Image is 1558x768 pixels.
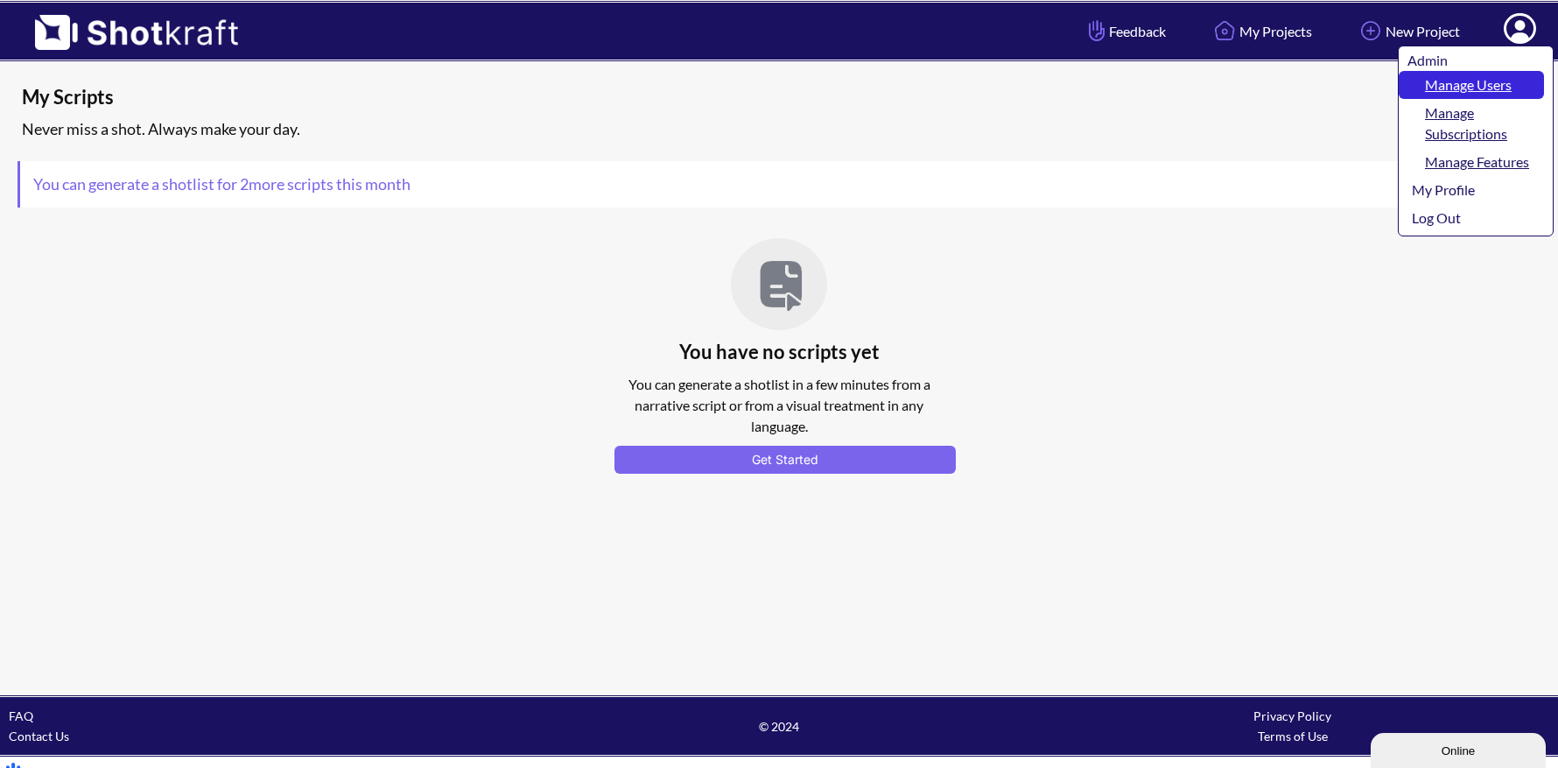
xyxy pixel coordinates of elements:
div: Privacy Policy [1035,706,1549,726]
img: Add Icon [1356,16,1386,46]
span: Feedback [1084,21,1166,41]
div: You have no scripts yet [604,225,954,370]
div: Terms of Use [1035,726,1549,746]
span: © 2024 [523,716,1036,736]
a: Manage Users [1399,71,1544,99]
span: My Scripts [22,84,1164,110]
button: Get Started [614,446,956,474]
img: Home Icon [1210,16,1239,46]
img: FilePointer Icon [731,238,827,330]
div: Never miss a shot. Always make your day. [18,115,1549,144]
a: Manage Features [1399,148,1544,176]
span: 2 more scripts this month [237,174,411,194]
a: Log Out [1399,204,1544,232]
a: Manage Subscriptions [1399,99,1544,148]
img: Hand Icon [1084,16,1109,46]
iframe: chat widget [1371,729,1549,768]
a: FAQ [9,708,33,723]
a: New Project [1343,8,1473,54]
a: My Projects [1197,8,1325,54]
div: You can generate a shotlist in a few minutes from a narrative script or from a visual treatment i... [604,370,954,441]
a: Contact Us [9,729,69,743]
span: You can generate a shotlist for [20,161,424,208]
a: My Profile [1399,176,1544,204]
div: Admin [1407,50,1544,71]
